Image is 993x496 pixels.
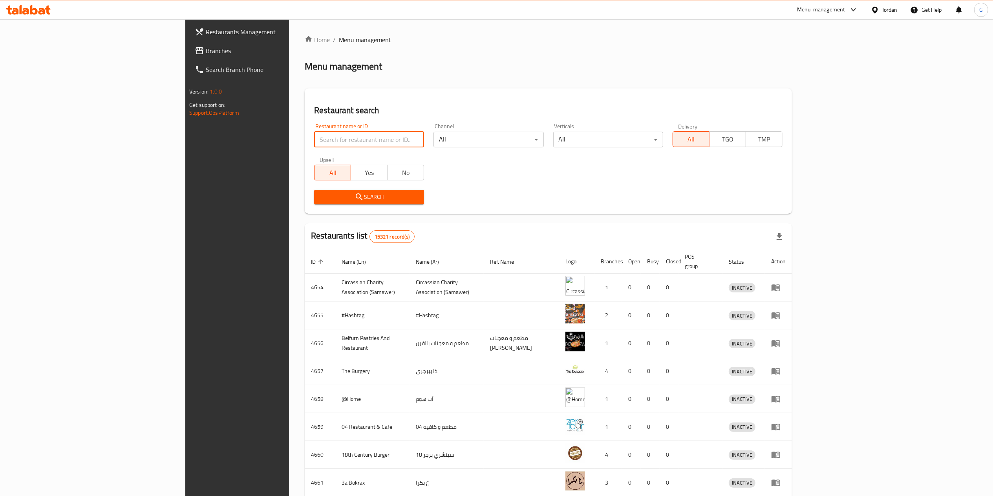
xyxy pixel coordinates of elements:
[370,233,414,241] span: 15321 record(s)
[622,413,641,441] td: 0
[622,274,641,301] td: 0
[771,450,786,459] div: Menu
[594,250,622,274] th: Branches
[660,441,678,469] td: 0
[622,250,641,274] th: Open
[771,478,786,487] div: Menu
[410,357,484,385] td: ذا بيرجري
[565,388,585,407] img: @Home
[622,357,641,385] td: 0
[641,357,660,385] td: 0
[771,366,786,376] div: Menu
[622,441,641,469] td: 0
[641,274,660,301] td: 0
[391,167,421,178] span: No
[335,385,410,413] td: @Home
[351,165,388,180] button: Yes
[673,131,710,147] button: All
[771,283,786,292] div: Menu
[565,415,585,435] img: 04 Restaurant & Cafe
[320,192,418,202] span: Search
[729,478,755,487] span: INACTIVE
[188,60,351,79] a: Search Branch Phone
[749,134,779,145] span: TMP
[410,274,484,301] td: ​Circassian ​Charity ​Association​ (Samawer)
[709,131,746,147] button: TGO
[594,357,622,385] td: 4
[189,86,208,97] span: Version:
[314,190,424,204] button: Search
[660,250,678,274] th: Closed
[771,422,786,432] div: Menu
[410,301,484,329] td: #Hashtag
[660,329,678,357] td: 0
[387,165,424,180] button: No
[565,443,585,463] img: 18th Century Burger
[594,329,622,357] td: 1
[335,441,410,469] td: 18th Century Burger
[771,394,786,404] div: Menu
[729,367,755,376] div: INACTIVE
[713,134,743,145] span: TGO
[565,304,585,323] img: #Hashtag
[335,301,410,329] td: #Hashtag
[771,338,786,348] div: Menu
[729,395,755,404] span: INACTIVE
[342,257,376,266] span: Name (En)
[490,257,524,266] span: Ref. Name
[188,41,351,60] a: Branches
[335,274,410,301] td: ​Circassian ​Charity ​Association​ (Samawer)
[339,35,391,44] span: Menu management
[729,257,754,266] span: Status
[729,450,755,460] div: INACTIVE
[729,395,755,404] div: INACTIVE
[729,339,755,348] div: INACTIVE
[189,100,225,110] span: Get support on:
[594,301,622,329] td: 2
[210,86,222,97] span: 1.0.0
[565,332,585,351] img: Belfurn Pastries And Restaurant
[660,357,678,385] td: 0
[641,441,660,469] td: 0
[641,250,660,274] th: Busy
[641,301,660,329] td: 0
[433,132,543,147] div: All
[729,423,755,432] span: INACTIVE
[318,167,348,178] span: All
[188,22,351,41] a: Restaurants Management
[354,167,384,178] span: Yes
[660,301,678,329] td: 0
[746,131,783,147] button: TMP
[660,385,678,413] td: 0
[335,413,410,441] td: 04 Restaurant & Cafe
[206,27,345,37] span: Restaurants Management
[622,329,641,357] td: 0
[594,385,622,413] td: 1
[660,413,678,441] td: 0
[678,123,698,129] label: Delivery
[770,227,789,246] div: Export file
[594,413,622,441] td: 1
[410,441,484,469] td: 18 سينشري برجر
[729,339,755,348] span: INACTIVE
[369,230,415,243] div: Total records count
[206,65,345,74] span: Search Branch Phone
[565,360,585,379] img: The Burgery
[641,413,660,441] td: 0
[729,311,755,320] span: INACTIVE
[882,6,898,14] div: Jordan
[311,257,326,266] span: ID
[559,250,594,274] th: Logo
[594,441,622,469] td: 4
[676,134,706,145] span: All
[410,385,484,413] td: آت هوم
[410,329,484,357] td: مطعم و معجنات بالفرن
[335,357,410,385] td: The Burgery
[729,283,755,292] span: INACTIVE
[320,157,334,162] label: Upsell
[484,329,559,357] td: مطعم و معجنات [PERSON_NAME]
[206,46,345,55] span: Branches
